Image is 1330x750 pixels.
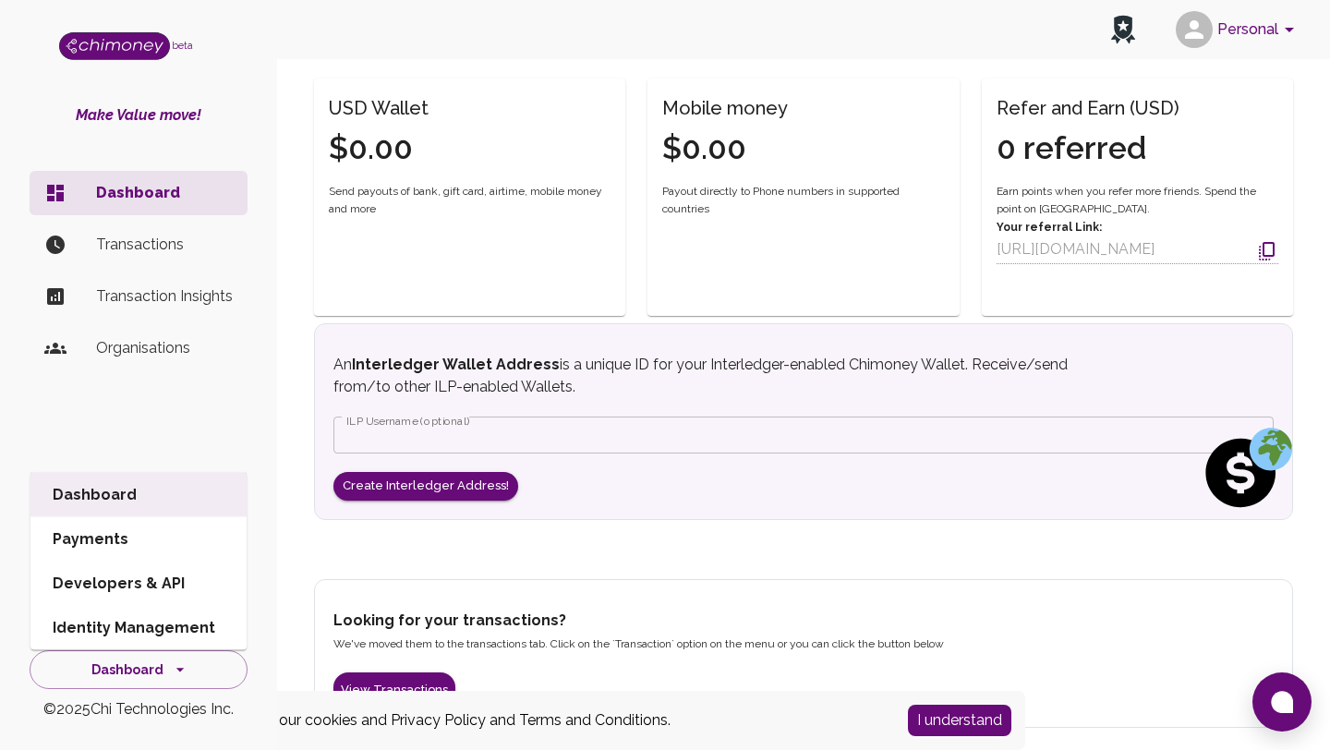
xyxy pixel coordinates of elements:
[997,93,1179,123] h6: Refer and Earn (USD)
[333,354,1117,398] p: An is a unique ID for your Interledger-enabled Chimoney Wallet. Receive/send from/to other ILP-en...
[96,337,233,359] p: Organisations
[30,562,247,606] li: Developers & API
[1252,672,1312,732] button: Open chat window
[391,711,486,729] a: Privacy Policy
[519,711,668,729] a: Terms and Conditions
[333,472,518,501] button: Create Interledger Address!
[30,517,247,562] li: Payments
[1200,427,1292,519] img: social spend
[908,705,1011,736] button: Accept cookies
[346,413,470,429] label: ILP Username (optional)
[997,221,1102,234] strong: Your referral Link:
[997,183,1278,265] div: Earn points when you refer more friends. Spend the point on [GEOGRAPHIC_DATA].
[172,40,193,51] span: beta
[352,356,560,373] strong: Interledger Wallet Address
[329,183,611,220] span: Send payouts of bank, gift card, airtime, mobile money and more
[997,129,1179,168] h4: 0 referred
[333,637,944,650] span: We've moved them to the transactions tab. Click on the `Transaction` option on the menu or you ca...
[30,650,248,690] button: Dashboard
[30,606,247,650] li: Identity Management
[329,93,429,123] h6: USD Wallet
[662,183,944,220] span: Payout directly to Phone numbers in supported countries
[333,611,566,629] strong: Looking for your transactions?
[662,93,788,123] h6: Mobile money
[333,672,455,708] button: View Transactions
[59,32,170,60] img: Logo
[23,709,880,732] div: By using this site, you are agreeing to our cookies and and .
[96,285,233,308] p: Transaction Insights
[96,234,233,256] p: Transactions
[662,129,788,168] h4: $0.00
[1168,6,1308,54] button: account of current user
[30,473,247,517] li: Dashboard
[96,182,233,204] p: Dashboard
[329,129,429,168] h4: $0.00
